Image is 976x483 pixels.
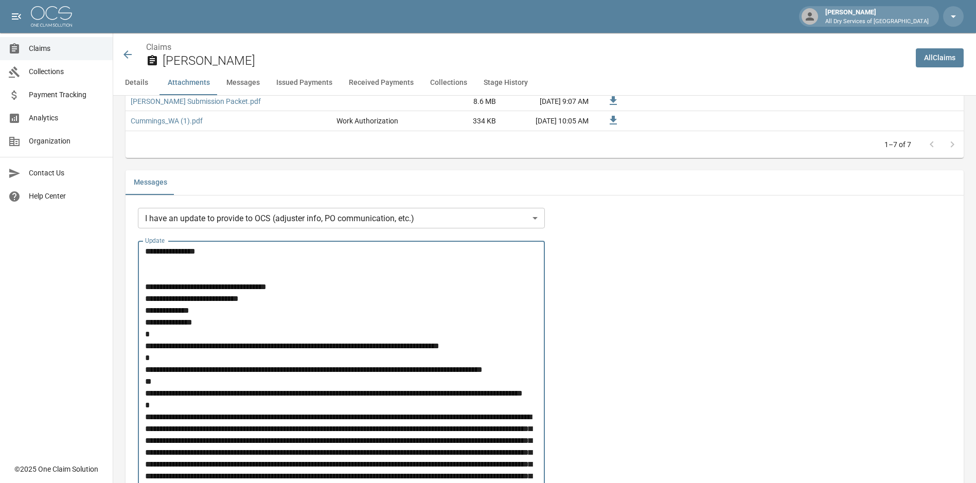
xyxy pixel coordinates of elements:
[422,70,475,95] button: Collections
[821,7,933,26] div: [PERSON_NAME]
[336,116,398,126] div: Work Authorization
[159,70,218,95] button: Attachments
[146,42,171,52] a: Claims
[113,70,159,95] button: Details
[163,53,908,68] h2: [PERSON_NAME]
[268,70,341,95] button: Issued Payments
[501,111,594,131] div: [DATE] 10:05 AM
[916,48,964,67] a: AllClaims
[825,17,929,26] p: All Dry Services of [GEOGRAPHIC_DATA]
[341,70,422,95] button: Received Payments
[131,96,261,106] a: [PERSON_NAME] Submission Packet.pdf
[126,170,175,195] button: Messages
[146,41,908,53] nav: breadcrumb
[29,43,104,54] span: Claims
[884,139,911,150] p: 1–7 of 7
[6,6,27,27] button: open drawer
[29,136,104,147] span: Organization
[131,116,203,126] a: Cummings_WA (1).pdf
[29,90,104,100] span: Payment Tracking
[218,70,268,95] button: Messages
[29,168,104,178] span: Contact Us
[424,111,501,131] div: 334 KB
[145,236,165,245] label: Update
[126,170,964,195] div: related-list tabs
[501,92,594,111] div: [DATE] 9:07 AM
[475,70,536,95] button: Stage History
[31,6,72,27] img: ocs-logo-white-transparent.png
[138,208,545,228] div: I have an update to provide to OCS (adjuster info, PO communication, etc.)
[29,191,104,202] span: Help Center
[14,464,98,474] div: © 2025 One Claim Solution
[424,92,501,111] div: 8.6 MB
[29,66,104,77] span: Collections
[29,113,104,123] span: Analytics
[113,70,976,95] div: anchor tabs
